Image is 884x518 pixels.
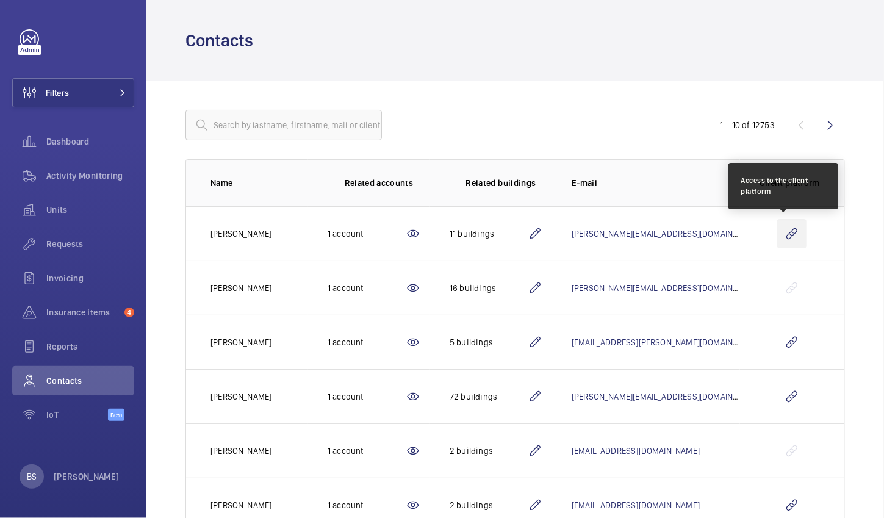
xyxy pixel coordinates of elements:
span: Filters [46,87,69,99]
div: 1 account [328,390,406,403]
button: Filters [12,78,134,107]
a: [EMAIL_ADDRESS][DOMAIN_NAME] [572,446,700,456]
div: 11 buildings [450,228,528,240]
div: 72 buildings [450,390,528,403]
div: 1 account [328,228,406,240]
span: Insurance items [46,306,120,318]
div: 1 account [328,282,406,294]
div: 1 – 10 of 12753 [720,119,775,131]
p: [PERSON_NAME] [210,390,271,403]
div: 1 account [328,445,406,457]
p: [PERSON_NAME] [210,282,271,294]
p: [PERSON_NAME] [210,445,271,457]
h1: Contacts [185,29,261,52]
p: [PERSON_NAME] [210,228,271,240]
div: 16 buildings [450,282,528,294]
div: 5 buildings [450,336,528,348]
span: Invoicing [46,272,134,284]
a: [EMAIL_ADDRESS][PERSON_NAME][DOMAIN_NAME] [572,337,761,347]
div: 1 account [328,499,406,511]
span: Activity Monitoring [46,170,134,182]
div: 2 buildings [450,445,528,457]
p: [PERSON_NAME] [54,470,120,483]
span: Beta [108,409,124,421]
span: Reports [46,340,134,353]
p: Related buildings [466,177,536,189]
div: 2 buildings [450,499,528,511]
p: E-mail [572,177,740,189]
a: [PERSON_NAME][EMAIL_ADDRESS][DOMAIN_NAME] [572,283,761,293]
p: Related accounts [345,177,414,189]
span: Requests [46,238,134,250]
span: Contacts [46,375,134,387]
input: Search by lastname, firstname, mail or client [185,110,382,140]
span: Dashboard [46,135,134,148]
span: 4 [124,308,134,317]
a: [PERSON_NAME][EMAIL_ADDRESS][DOMAIN_NAME] [572,229,761,239]
div: Access to the client platform [741,175,826,197]
div: 1 account [328,336,406,348]
p: Name [210,177,308,189]
span: Units [46,204,134,216]
p: [PERSON_NAME] [210,499,271,511]
span: IoT [46,409,108,421]
p: BS [27,470,37,483]
p: [PERSON_NAME] [210,336,271,348]
a: [PERSON_NAME][EMAIL_ADDRESS][DOMAIN_NAME] [572,392,761,401]
a: [EMAIL_ADDRESS][DOMAIN_NAME] [572,500,700,510]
